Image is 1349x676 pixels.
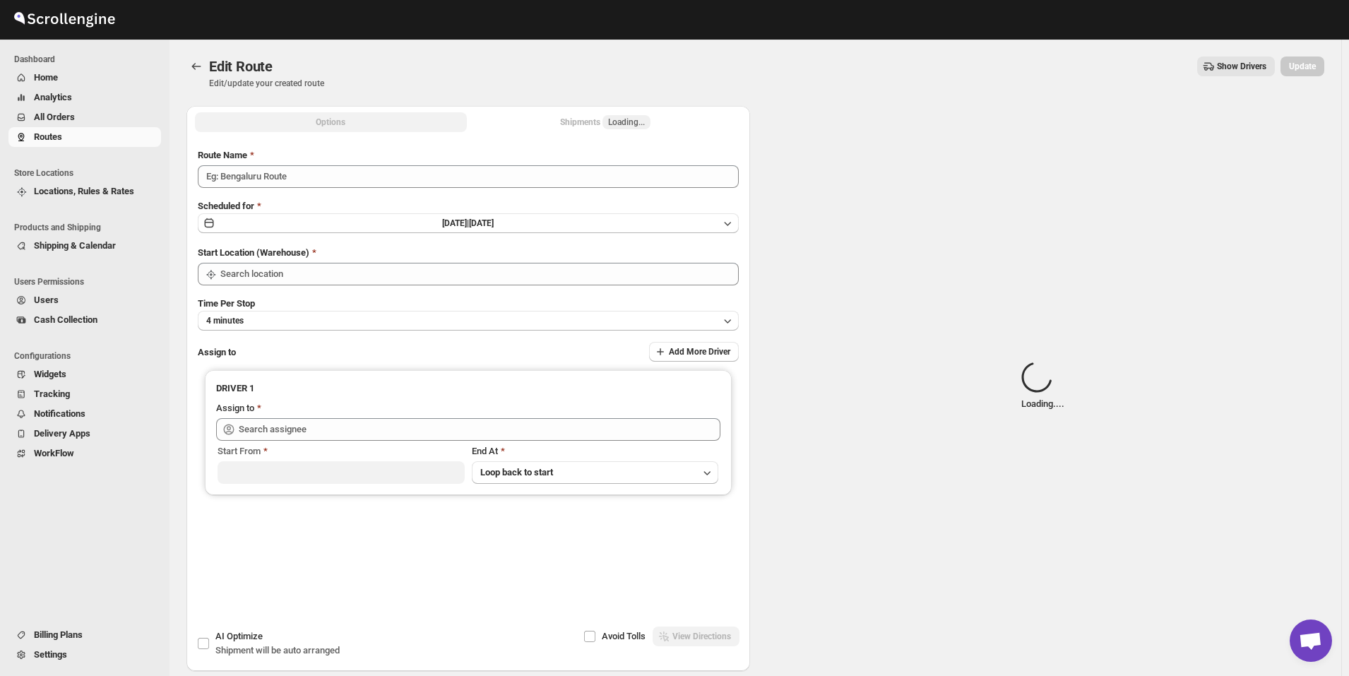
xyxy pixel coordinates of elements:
div: All Route Options [186,137,750,592]
span: Route Name [198,150,247,160]
button: Widgets [8,364,161,384]
button: Home [8,68,161,88]
span: Products and Shipping [14,222,162,233]
button: Settings [8,645,161,665]
span: Settings [34,649,67,660]
span: Shipment will be auto arranged [215,645,340,656]
span: Tracking [34,389,70,399]
button: Routes [8,127,161,147]
span: [DATE] [469,218,494,228]
button: Cash Collection [8,310,161,330]
span: WorkFlow [34,448,74,458]
span: Dashboard [14,54,162,65]
span: Shipping & Calendar [34,240,116,251]
span: Options [316,117,345,128]
button: Billing Plans [8,625,161,645]
span: Loading... [608,117,645,128]
span: Add More Driver [669,346,730,357]
span: Avoid Tolls [602,631,646,641]
span: Billing Plans [34,629,83,640]
button: Selected Shipments [470,112,742,132]
div: Open chat [1290,619,1332,662]
span: Scheduled for [198,201,254,211]
span: Widgets [34,369,66,379]
button: Show Drivers [1197,57,1275,76]
span: Home [34,72,58,83]
span: Start From [218,446,261,456]
button: [DATE]|[DATE] [198,213,739,233]
span: Delivery Apps [34,428,90,439]
span: Users [34,295,59,305]
button: Shipping & Calendar [8,236,161,256]
div: Shipments [560,115,650,129]
span: Show Drivers [1217,61,1266,72]
button: All Orders [8,107,161,127]
button: Notifications [8,404,161,424]
span: Routes [34,131,62,142]
span: [DATE] | [442,218,469,228]
span: Users Permissions [14,276,162,287]
div: Assign to [216,401,254,415]
span: Analytics [34,92,72,102]
input: Eg: Bengaluru Route [198,165,739,188]
button: Locations, Rules & Rates [8,182,161,201]
span: 4 minutes [206,315,244,326]
button: Delivery Apps [8,424,161,444]
span: Configurations [14,350,162,362]
span: Time Per Stop [198,298,255,309]
input: Search location [220,263,739,285]
span: AI Optimize [215,631,263,641]
button: Loop back to start [472,461,719,484]
span: Notifications [34,408,85,419]
button: WorkFlow [8,444,161,463]
button: Routes [186,57,206,76]
h3: DRIVER 1 [216,381,720,396]
div: End At [472,444,719,458]
button: Add More Driver [649,342,739,362]
div: Loading... . [1021,362,1064,411]
input: Search assignee [239,418,720,441]
button: 4 minutes [198,311,739,331]
span: Store Locations [14,167,162,179]
span: Locations, Rules & Rates [34,186,134,196]
button: Tracking [8,384,161,404]
span: Assign to [198,347,236,357]
p: Edit/update your created route [209,78,324,89]
span: Cash Collection [34,314,97,325]
button: Users [8,290,161,310]
span: Loop back to start [480,467,553,478]
span: All Orders [34,112,75,122]
button: Analytics [8,88,161,107]
span: Edit Route [209,58,273,75]
span: Start Location (Warehouse) [198,247,309,258]
button: All Route Options [195,112,467,132]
